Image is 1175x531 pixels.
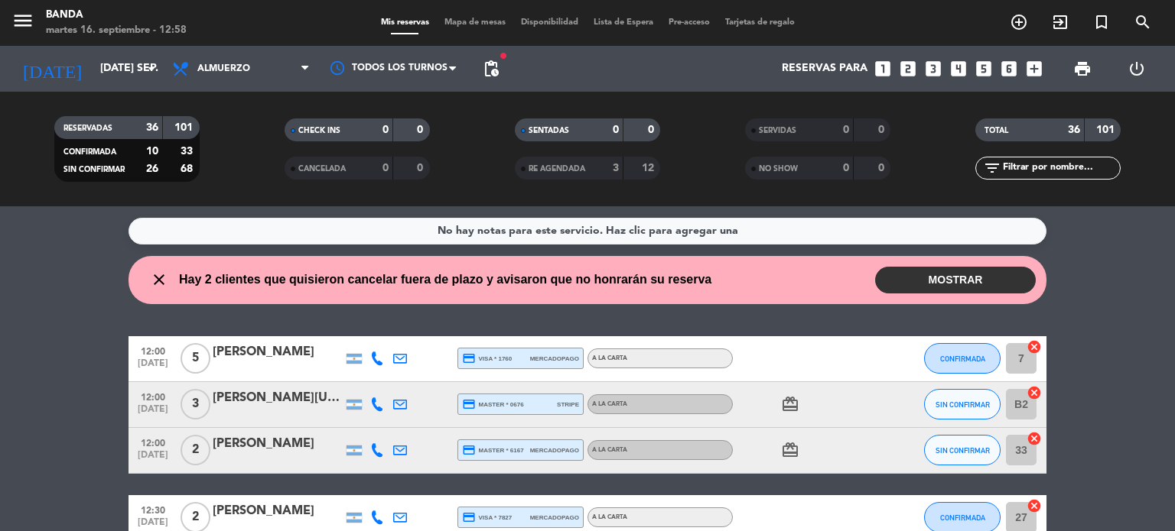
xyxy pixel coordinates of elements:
[174,122,196,133] strong: 101
[499,51,508,60] span: fiber_manual_record
[1134,13,1152,31] i: search
[1109,46,1164,92] div: LOG OUT
[718,18,802,27] span: Tarjetas de regalo
[923,59,943,79] i: looks_3
[985,127,1008,134] span: TOTAL
[298,165,346,173] span: CANCELADA
[759,165,798,173] span: NO SHOW
[661,18,718,27] span: Pre-acceso
[63,148,116,156] span: CONFIRMADA
[782,63,867,75] span: Reservas para
[781,441,799,459] i: card_giftcard
[949,59,968,79] i: looks_4
[462,351,512,365] span: visa * 1760
[592,514,627,520] span: A LA CARTA
[557,400,579,410] span: stripe
[974,59,994,79] i: looks_5
[781,395,799,413] i: card_giftcard
[1027,339,1042,355] i: cancel
[438,222,738,240] div: No hay notas para este servicio. Haz clic para agregar una
[530,354,579,364] span: mercadopago
[482,60,500,78] span: pending_actions
[878,163,887,173] strong: 0
[592,401,627,407] span: A LA CARTA
[592,355,627,361] span: A LA CARTA
[999,59,1019,79] i: looks_6
[1068,125,1080,135] strong: 36
[181,164,196,174] strong: 68
[586,18,661,27] span: Lista de Espera
[875,267,1036,293] button: MOSTRAR
[462,443,476,457] i: credit_card
[462,443,524,457] span: master * 6167
[213,501,343,521] div: [PERSON_NAME]
[134,404,172,422] span: [DATE]
[134,387,172,405] span: 12:00
[1027,385,1042,400] i: cancel
[613,163,619,173] strong: 3
[1027,498,1042,513] i: cancel
[924,343,1001,374] button: CONFIRMADA
[843,163,849,173] strong: 0
[437,18,513,27] span: Mapa de mesas
[1096,125,1118,135] strong: 101
[382,125,389,135] strong: 0
[417,163,426,173] strong: 0
[213,342,343,362] div: [PERSON_NAME]
[134,342,172,359] span: 12:00
[530,513,579,523] span: mercadopago
[940,355,985,363] span: CONFIRMADA
[898,59,918,79] i: looks_two
[648,125,657,135] strong: 0
[936,400,990,409] span: SIN CONFIRMAR
[873,59,893,79] i: looks_one
[592,447,627,453] span: A LA CARTA
[134,358,172,376] span: [DATE]
[181,389,210,419] span: 3
[11,52,93,86] i: [DATE]
[1024,59,1044,79] i: add_box
[134,500,172,518] span: 12:30
[530,445,579,455] span: mercadopago
[213,434,343,454] div: [PERSON_NAME]
[462,397,476,411] i: credit_card
[46,8,187,23] div: Banda
[1073,60,1092,78] span: print
[181,146,196,157] strong: 33
[642,163,657,173] strong: 12
[146,164,158,174] strong: 26
[924,389,1001,419] button: SIN CONFIRMAR
[940,513,985,522] span: CONFIRMADA
[1010,13,1028,31] i: add_circle_outline
[529,127,569,134] span: SENTADAS
[146,146,158,157] strong: 10
[462,351,476,365] i: credit_card
[213,388,343,408] div: [PERSON_NAME][US_STATE]
[417,125,426,135] strong: 0
[150,270,168,289] i: close
[613,125,619,135] strong: 0
[1051,13,1069,31] i: exit_to_app
[529,165,585,173] span: RE AGENDADA
[878,125,887,135] strong: 0
[11,9,34,32] i: menu
[197,63,250,74] span: Almuerzo
[179,270,711,290] span: Hay 2 clientes que quisieron cancelar fuera de plazo y avisaron que no honrarán su reserva
[759,127,796,134] span: SERVIDAS
[181,343,210,374] span: 5
[462,397,524,411] span: master * 0676
[843,125,849,135] strong: 0
[134,450,172,468] span: [DATE]
[924,435,1001,465] button: SIN CONFIRMAR
[936,446,990,455] span: SIN CONFIRMAR
[46,23,187,38] div: martes 16. septiembre - 12:58
[63,166,125,173] span: SIN CONFIRMAR
[1092,13,1111,31] i: turned_in_not
[298,127,340,134] span: CHECK INS
[513,18,586,27] span: Disponibilidad
[146,122,158,133] strong: 36
[373,18,437,27] span: Mis reservas
[462,510,512,524] span: visa * 7827
[1001,160,1120,176] input: Filtrar por nombre...
[1027,431,1042,446] i: cancel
